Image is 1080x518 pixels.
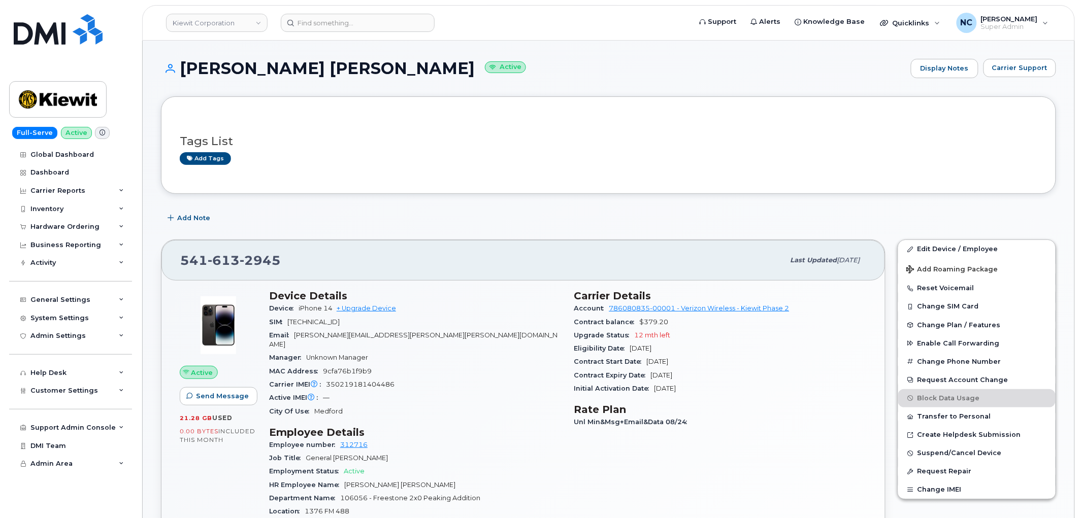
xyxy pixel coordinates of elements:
[898,407,1056,426] button: Transfer to Personal
[269,426,562,438] h3: Employee Details
[898,258,1056,279] button: Add Roaming Package
[898,389,1056,407] button: Block Data Usage
[898,316,1056,334] button: Change Plan / Features
[984,59,1056,77] button: Carrier Support
[635,331,671,339] span: 12 mth left
[574,385,654,392] span: Initial Activation Date
[269,441,340,448] span: Employee number
[791,256,837,264] span: Last updated
[180,428,218,435] span: 0.00 Bytes
[574,304,609,312] span: Account
[918,450,1002,457] span: Suspend/Cancel Device
[898,426,1056,444] a: Create Helpdesk Submission
[306,354,368,361] span: Unknown Manager
[212,414,233,422] span: used
[287,318,340,326] span: [TECHNICAL_ID]
[898,334,1056,353] button: Enable Call Forwarding
[918,321,1001,329] span: Change Plan / Features
[898,371,1056,389] button: Request Account Change
[485,61,526,73] small: Active
[898,279,1056,297] button: Reset Voicemail
[574,403,867,416] h3: Rate Plan
[269,304,299,312] span: Device
[269,494,340,502] span: Department Name
[196,391,249,401] span: Send Message
[344,467,365,475] span: Active
[314,407,343,415] span: Medford
[574,344,630,352] span: Eligibility Date
[898,353,1056,371] button: Change Phone Number
[299,304,333,312] span: iPhone 14
[344,481,455,489] span: [PERSON_NAME] [PERSON_NAME]
[305,507,349,515] span: 1376 FM 488
[647,358,669,365] span: [DATE]
[269,367,323,375] span: MAC Address
[269,467,344,475] span: Employment Status
[180,253,281,268] span: 541
[337,304,396,312] a: + Upgrade Device
[918,339,1000,347] span: Enable Call Forwarding
[188,295,249,356] img: image20231002-3703462-njx0qo.jpeg
[269,454,306,462] span: Job Title
[177,213,210,223] span: Add Note
[992,63,1048,73] span: Carrier Support
[898,462,1056,480] button: Request Repair
[306,454,388,462] span: General [PERSON_NAME]
[323,367,372,375] span: 9cfa76b1f9b9
[609,304,790,312] a: 786080835-00001 - Verizon Wireless - Kiewit Phase 2
[269,407,314,415] span: City Of Use
[269,331,558,348] span: [PERSON_NAME][EMAIL_ADDRESS][PERSON_NAME][PERSON_NAME][DOMAIN_NAME]
[640,318,669,326] span: $379.20
[574,371,651,379] span: Contract Expiry Date
[340,441,368,448] a: 312716
[654,385,676,392] span: [DATE]
[191,368,213,377] span: Active
[340,494,480,502] span: 106056 - Freestone 2x0 Peaking Addition
[180,387,257,405] button: Send Message
[269,331,294,339] span: Email
[574,418,693,426] span: Unl Min&Msg+Email&Data 08/24
[269,394,323,401] span: Active IMEI
[898,444,1056,462] button: Suspend/Cancel Device
[180,135,1037,148] h3: Tags List
[269,507,305,515] span: Location
[161,59,906,77] h1: [PERSON_NAME] [PERSON_NAME]
[574,290,867,302] h3: Carrier Details
[1036,474,1072,510] iframe: Messenger Launcher
[898,240,1056,258] a: Edit Device / Employee
[911,59,978,78] a: Display Notes
[574,318,640,326] span: Contract balance
[906,265,998,275] span: Add Roaming Package
[269,318,287,326] span: SIM
[269,354,306,361] span: Manager
[269,481,344,489] span: HR Employee Name
[269,381,326,388] span: Carrier IMEI
[240,253,281,268] span: 2945
[630,344,652,352] span: [DATE]
[269,290,562,302] h3: Device Details
[208,253,240,268] span: 613
[323,394,330,401] span: —
[898,480,1056,499] button: Change IMEI
[651,371,673,379] span: [DATE]
[326,381,395,388] span: 350219181404486
[574,358,647,365] span: Contract Start Date
[180,415,212,422] span: 21.28 GB
[180,152,231,165] a: Add tags
[161,209,219,227] button: Add Note
[574,331,635,339] span: Upgrade Status
[837,256,860,264] span: [DATE]
[898,297,1056,316] button: Change SIM Card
